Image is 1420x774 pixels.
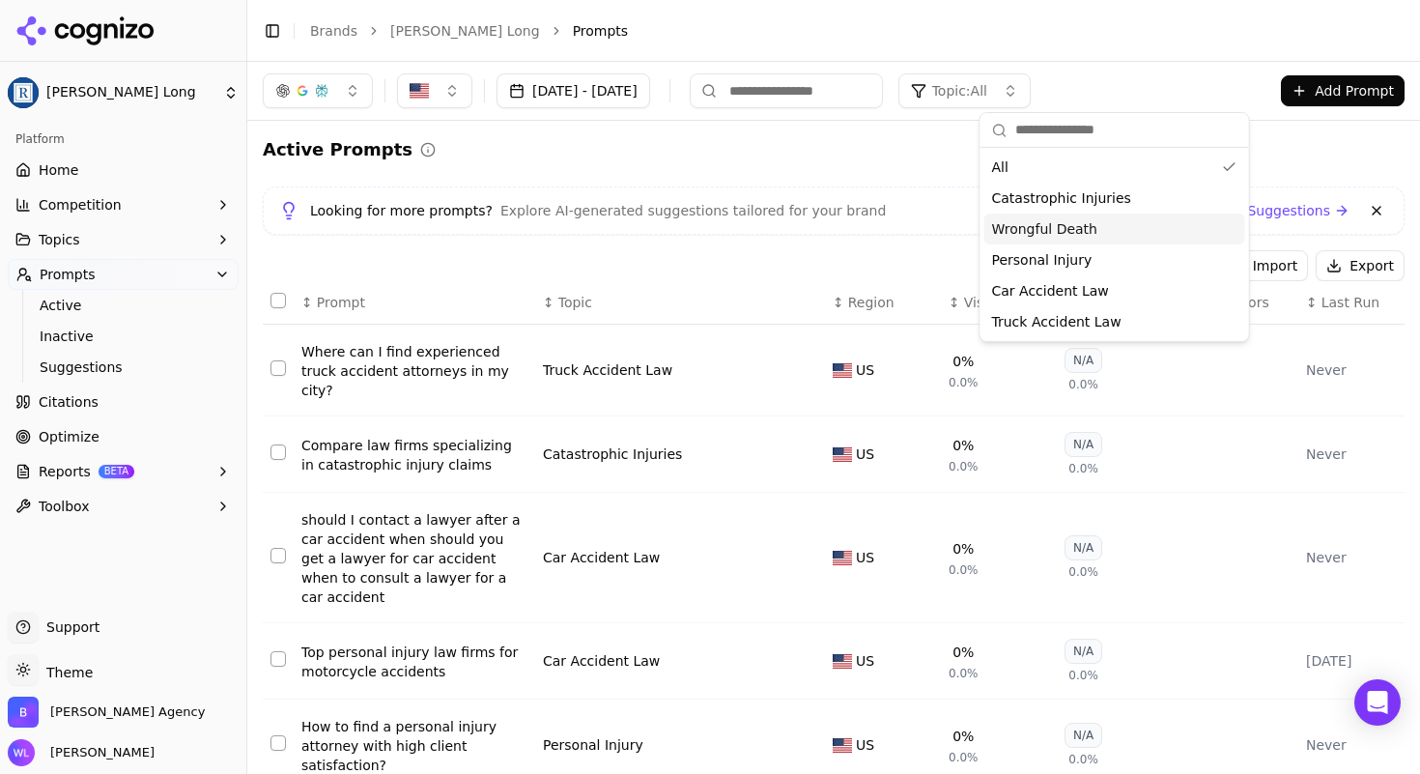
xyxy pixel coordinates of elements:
span: [PERSON_NAME] Long [46,84,215,101]
div: 0% [952,539,974,559]
span: US [856,651,874,671]
span: Competition [39,195,122,215]
span: Inactive [40,327,208,346]
img: US flag [833,738,852,753]
div: Never [1306,360,1397,380]
button: Select row 82 [270,444,286,460]
div: ↕Last Run [1306,293,1397,312]
span: Bob Agency [50,703,205,721]
span: Topics [39,230,80,249]
span: Personal Injury [992,250,1093,270]
img: United States [410,81,429,100]
div: Platform [8,124,239,155]
span: Active [40,296,208,315]
button: Export [1316,250,1405,281]
span: 0.0% [1068,564,1098,580]
div: Never [1306,444,1397,464]
span: Last Run [1321,293,1379,312]
th: Region [825,281,941,325]
span: Truck Accident Law [992,312,1122,331]
a: Personal Injury [543,735,643,755]
div: [DATE] [1306,651,1397,671]
a: Catastrophic Injuries [543,444,682,464]
button: Select row 81 [270,360,286,376]
span: 0.0% [1068,752,1098,767]
th: brandMentionRate [941,281,1057,325]
span: Topic: All [932,81,987,100]
span: Home [39,160,78,180]
button: Select row 85 [270,735,286,751]
span: Catastrophic Injuries [992,188,1131,208]
span: Wrongful Death [992,219,1097,239]
div: ↕Topic [543,293,817,312]
nav: breadcrumb [310,21,1366,41]
img: US flag [833,447,852,462]
th: Prompt [294,281,535,325]
img: Regan Zambri Long [8,77,39,108]
div: 0% [952,643,974,662]
button: Dismiss banner [1365,199,1388,222]
span: 0.0% [949,459,979,474]
img: Wendy Lindars [8,739,35,766]
button: Select all rows [270,293,286,308]
a: Top personal injury law firms for motorcycle accidents [301,643,527,681]
span: US [856,444,874,464]
span: 0.0% [1068,461,1098,476]
button: Select row 84 [270,651,286,667]
span: 0.0% [1068,377,1098,392]
span: 0.0% [949,562,979,578]
a: Car Accident Law [543,548,660,567]
div: N/A [1065,535,1102,560]
span: Support [39,617,99,637]
img: Bob Agency [8,697,39,728]
span: US [856,735,874,755]
span: Topic [558,293,592,312]
span: Citations [39,392,99,412]
a: Compare law firms specializing in catastrophic injury claims [301,436,527,474]
div: ↕Region [833,293,933,312]
button: Select row 83 [270,548,286,563]
div: Never [1306,735,1397,755]
a: Home [8,155,239,186]
button: Add Prompt [1281,75,1405,106]
button: Topics [8,224,239,255]
span: Region [848,293,895,312]
div: ↕Visibility [949,293,1049,312]
span: Explore AI-generated suggestions tailored for your brand [500,201,886,220]
div: Car Accident Law [543,651,660,671]
div: N/A [1065,639,1102,664]
button: Import [1219,250,1308,281]
div: ↕Prompt [301,293,527,312]
div: N/A [1065,432,1102,457]
a: Active [32,292,215,319]
div: N/A [1065,348,1102,373]
span: [PERSON_NAME] [43,744,155,761]
span: US [856,360,874,380]
div: Suggestions [980,148,1249,341]
span: 0.0% [1068,668,1098,683]
th: Topic [535,281,825,325]
button: Toolbox [8,491,239,522]
a: Brands [310,23,357,39]
img: US flag [833,654,852,669]
span: Suggestions [40,358,208,377]
a: should I contact a lawyer after a car accident when should you get a lawyer for car accident when... [301,510,527,607]
a: Where can I find experienced truck accident attorneys in my city? [301,342,527,400]
button: ReportsBETA [8,456,239,487]
span: Looking for more prompts? [310,201,493,220]
span: 0.0% [949,750,979,765]
a: Truck Accident Law [543,360,672,380]
a: Optimize [8,421,239,452]
div: Visibility [964,293,1040,312]
a: Citations [8,387,239,417]
span: Theme [39,665,93,680]
div: 0% [952,436,974,455]
a: [PERSON_NAME] Long [390,21,540,41]
div: 0% [952,727,974,746]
